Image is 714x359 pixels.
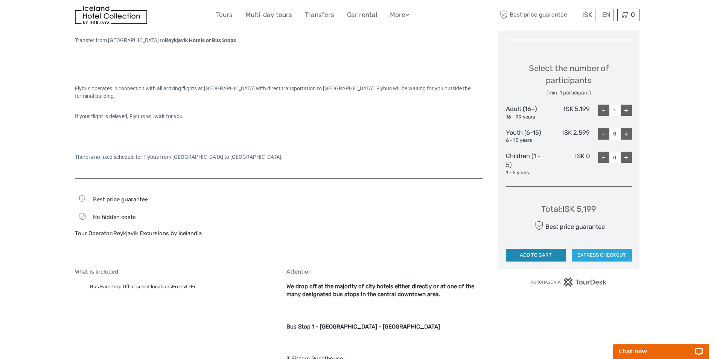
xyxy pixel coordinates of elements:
h5: Attention [286,268,483,275]
h5: What is included [75,268,271,275]
div: 16 - 99 years [506,114,548,121]
a: Tours [216,9,233,20]
a: Car rental [347,9,377,20]
div: (min. 1 participant) [506,89,632,97]
div: Youth (6-15) [506,128,548,144]
img: 481-8f989b07-3259-4bb0-90ed-3da368179bdc_logo_small.jpg [75,6,147,24]
span: Best price guarantee [498,9,577,21]
a: More [390,9,410,20]
span: Flybus operates in connection with all arriving flights at [GEOGRAPHIC_DATA] with direct transpor... [75,85,472,99]
a: Reykjavik Excursions by Icelandia [113,230,202,237]
img: PurchaseViaTourDesk.png [530,277,607,287]
button: ADD TO CART [506,249,566,262]
strong: Reykjavik Hotels or Bus Stops [165,37,236,43]
b: We drop off at the majority of city hotels either directly or at one of the many designated bus s... [286,283,474,298]
div: ISK 5,199 [548,105,590,120]
span: Best price guarantee [93,196,148,203]
div: EN [599,9,614,21]
span: 0 [630,11,636,18]
div: Select the number of participants [506,62,632,97]
span: . [236,37,237,43]
span: There is no fixed schedule for Flybus from [GEOGRAPHIC_DATA] to [GEOGRAPHIC_DATA]. [75,154,283,160]
span: Transfer from [GEOGRAPHIC_DATA] to [75,37,236,43]
div: Adult (16+) [506,105,548,120]
div: Best price guarantee [533,219,604,232]
div: Tour Operator: [75,230,271,237]
div: Children (1 - 5) [506,152,548,176]
div: ISK 2,599 [548,128,590,144]
ul: Bus FareDrop Off at select locationsFree Wi-Fi [75,283,271,291]
div: - [598,105,609,116]
div: + [621,105,632,116]
div: 1 - 5 years [506,169,548,176]
span: ISK [582,11,592,18]
div: ISK 0 [548,152,590,176]
iframe: LiveChat chat widget [608,335,714,359]
div: - [598,152,609,163]
span: No hidden costs [93,214,136,221]
span: If your flight is delayed, Flybus will wait for you. [75,113,184,119]
div: 6 - 15 years [506,137,548,144]
div: + [621,128,632,140]
div: Total : ISK 5,199 [541,203,596,215]
a: Transfers [305,9,334,20]
b: Bus Stop 1 - [GEOGRAPHIC_DATA] - [GEOGRAPHIC_DATA] [286,323,440,330]
div: + [621,152,632,163]
a: Multi-day tours [245,9,292,20]
div: - [598,128,609,140]
button: EXPRESS CHECKOUT [572,249,632,262]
